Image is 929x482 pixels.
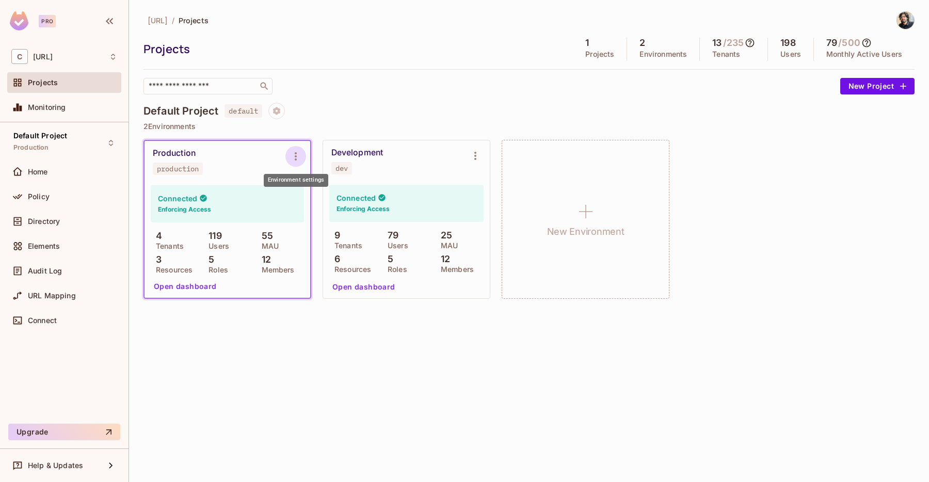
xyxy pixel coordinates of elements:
[780,50,801,58] p: Users
[148,15,168,25] span: [URL]
[28,192,50,201] span: Policy
[257,242,279,250] p: MAU
[712,38,722,48] h5: 13
[639,38,645,48] h5: 2
[257,254,271,265] p: 12
[28,168,48,176] span: Home
[157,165,199,173] div: production
[225,104,262,118] span: default
[143,41,568,57] div: Projects
[328,279,399,295] button: Open dashboard
[11,49,28,64] span: C
[151,254,162,265] p: 3
[151,266,193,274] p: Resources
[547,224,624,239] h1: New Environment
[436,254,450,264] p: 12
[329,265,371,274] p: Resources
[329,230,340,240] p: 9
[150,278,221,295] button: Open dashboard
[172,15,174,25] li: /
[28,461,83,470] span: Help & Updates
[143,122,915,131] p: 2 Environments
[28,292,76,300] span: URL Mapping
[158,205,211,214] h6: Enforcing Access
[39,15,56,27] div: Pro
[8,424,120,440] button: Upgrade
[151,242,184,250] p: Tenants
[780,38,795,48] h5: 198
[382,242,408,250] p: Users
[329,254,340,264] p: 6
[257,266,295,274] p: Members
[158,194,197,203] h4: Connected
[203,266,228,274] p: Roles
[723,38,744,48] h5: / 235
[179,15,209,25] span: Projects
[10,11,28,30] img: SReyMgAAAABJRU5ErkJggg==
[382,254,393,264] p: 5
[897,12,914,29] img: Vishal Raj
[153,148,196,158] div: Production
[285,146,306,167] button: Environment settings
[826,50,902,58] p: Monthly Active Users
[268,108,285,118] span: Project settings
[436,242,458,250] p: MAU
[436,230,452,240] p: 25
[13,143,49,152] span: Production
[712,50,740,58] p: Tenants
[838,38,860,48] h5: / 500
[33,53,53,61] span: Workspace: coactive.ai
[28,78,58,87] span: Projects
[28,267,62,275] span: Audit Log
[382,230,398,240] p: 79
[337,204,390,214] h6: Enforcing Access
[436,265,474,274] p: Members
[337,193,376,203] h4: Connected
[264,174,328,187] div: Environment settings
[585,38,589,48] h5: 1
[585,50,614,58] p: Projects
[203,254,214,265] p: 5
[826,38,837,48] h5: 79
[28,103,66,111] span: Monitoring
[203,231,222,241] p: 119
[203,242,229,250] p: Users
[331,148,383,158] div: Development
[840,78,915,94] button: New Project
[28,316,57,325] span: Connect
[28,217,60,226] span: Directory
[257,231,273,241] p: 55
[382,265,407,274] p: Roles
[28,242,60,250] span: Elements
[335,164,348,172] div: dev
[143,105,218,117] h4: Default Project
[639,50,687,58] p: Environments
[13,132,67,140] span: Default Project
[329,242,362,250] p: Tenants
[465,146,486,166] button: Environment settings
[151,231,162,241] p: 4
